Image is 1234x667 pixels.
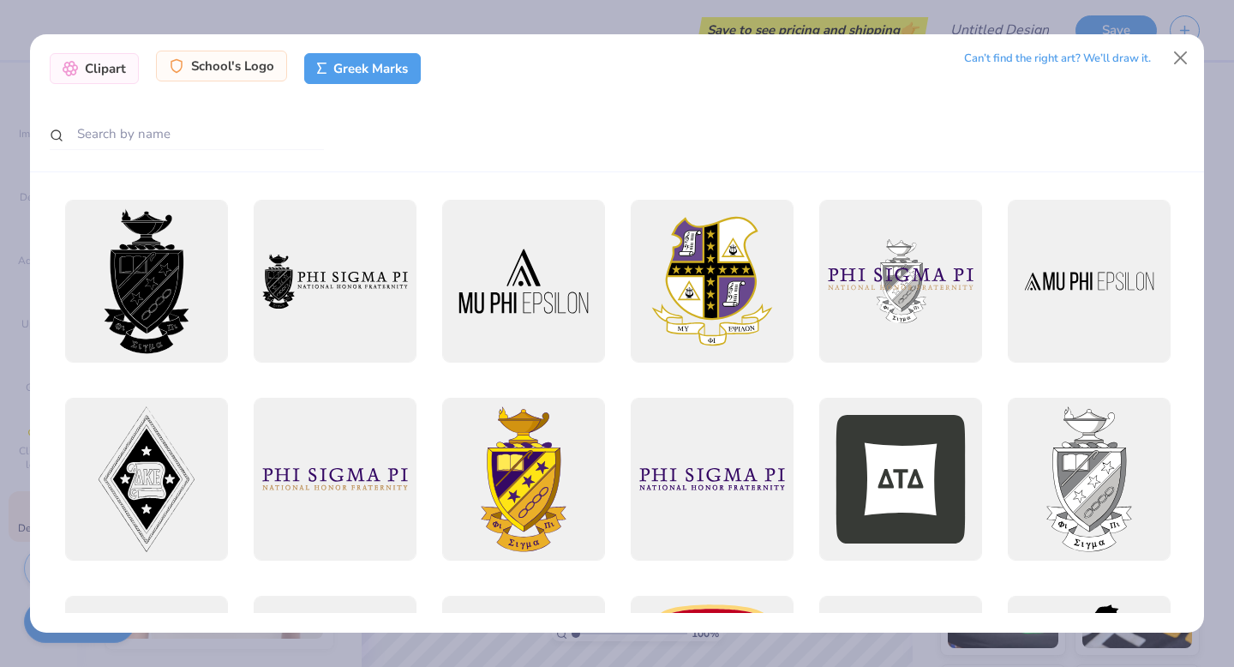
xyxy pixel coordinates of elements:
button: Close [1165,42,1197,75]
div: Clipart [50,53,139,84]
div: School's Logo [156,51,287,81]
div: Can’t find the right art? We’ll draw it. [964,44,1151,74]
div: Greek Marks [304,53,422,84]
input: Search by name [50,118,324,150]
